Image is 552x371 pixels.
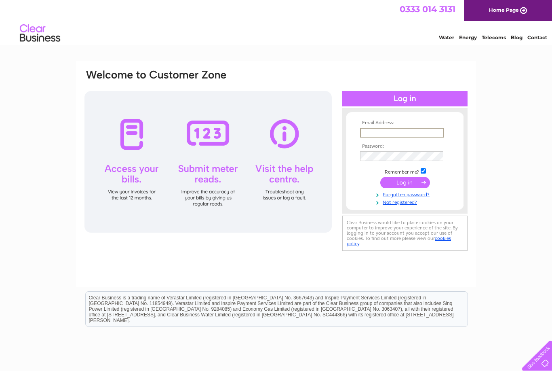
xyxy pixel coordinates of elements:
[482,34,506,40] a: Telecoms
[19,21,61,46] img: logo.png
[360,190,452,198] a: Forgotten password?
[358,144,452,149] th: Password:
[400,4,455,14] a: 0333 014 3131
[511,34,523,40] a: Blog
[527,34,547,40] a: Contact
[459,34,477,40] a: Energy
[86,4,468,39] div: Clear Business is a trading name of Verastar Limited (registered in [GEOGRAPHIC_DATA] No. 3667643...
[439,34,454,40] a: Water
[360,198,452,206] a: Not registered?
[347,235,451,246] a: cookies policy
[342,216,468,251] div: Clear Business would like to place cookies on your computer to improve your experience of the sit...
[358,120,452,126] th: Email Address:
[358,167,452,175] td: Remember me?
[380,177,430,188] input: Submit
